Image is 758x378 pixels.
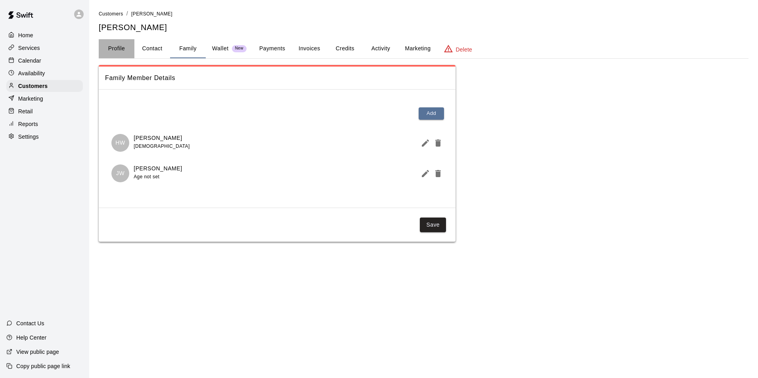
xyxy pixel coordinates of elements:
p: Delete [456,46,472,53]
button: Delete [430,166,443,181]
h5: [PERSON_NAME] [99,22,748,33]
p: Calendar [18,57,41,65]
div: Jody Watson [111,164,129,182]
p: Services [18,44,40,52]
button: Marketing [398,39,437,58]
button: Payments [253,39,291,58]
a: Reports [6,118,83,130]
li: / [126,10,128,18]
button: Invoices [291,39,327,58]
div: Hanna Watson [111,134,129,152]
button: Delete [430,135,443,151]
a: Customers [6,80,83,92]
a: Services [6,42,83,54]
button: Edit Member [417,166,430,181]
span: [DEMOGRAPHIC_DATA] [134,143,189,149]
p: JW [116,169,124,178]
a: Settings [6,131,83,143]
span: Family Member Details [105,73,449,83]
a: Customers [99,10,123,17]
button: Activity [363,39,398,58]
button: Edit Member [417,135,430,151]
button: Save [420,218,446,232]
span: [PERSON_NAME] [131,11,172,17]
a: Availability [6,67,83,79]
p: Availability [18,69,45,77]
p: Contact Us [16,319,44,327]
a: Home [6,29,83,41]
button: Profile [99,39,134,58]
button: Family [170,39,206,58]
nav: breadcrumb [99,10,748,18]
button: Add [419,107,444,120]
p: HW [115,139,125,147]
p: [PERSON_NAME] [134,134,189,142]
p: View public page [16,348,59,356]
p: Customers [18,82,48,90]
p: Retail [18,107,33,115]
div: basic tabs example [99,39,748,58]
a: Marketing [6,93,83,105]
p: Reports [18,120,38,128]
p: Settings [18,133,39,141]
p: Wallet [212,44,229,53]
p: [PERSON_NAME] [134,164,182,173]
p: Help Center [16,334,46,342]
span: Customers [99,11,123,17]
span: New [232,46,247,51]
button: Credits [327,39,363,58]
p: Home [18,31,33,39]
span: Age not set [134,174,159,179]
a: Calendar [6,55,83,67]
p: Marketing [18,95,43,103]
button: Contact [134,39,170,58]
a: Retail [6,105,83,117]
p: Copy public page link [16,362,70,370]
